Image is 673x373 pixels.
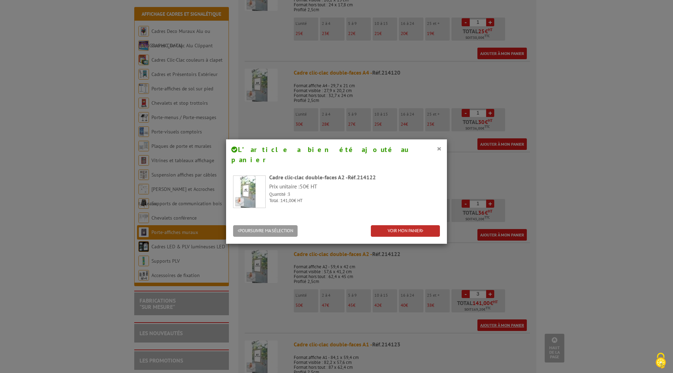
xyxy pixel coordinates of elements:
img: Cookies (fenêtre modale) [652,352,669,369]
a: VOIR MON PANIER [371,225,440,237]
button: Cookies (fenêtre modale) [648,349,673,373]
p: Quantité : [269,191,440,198]
h4: L’article a bien été ajouté au panier [231,145,442,165]
div: Cadre clic-clac double-faces A2 - [269,173,440,181]
p: Prix unitaire : € HT [269,182,440,191]
button: × [437,144,442,153]
p: Total : € HT [269,198,440,204]
span: 3 [288,191,290,197]
span: Réf.214122 [348,174,376,181]
button: POURSUIVRE MA SÉLECTION [233,225,298,237]
span: 50 [300,183,306,190]
span: 141,00 [280,198,294,203]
